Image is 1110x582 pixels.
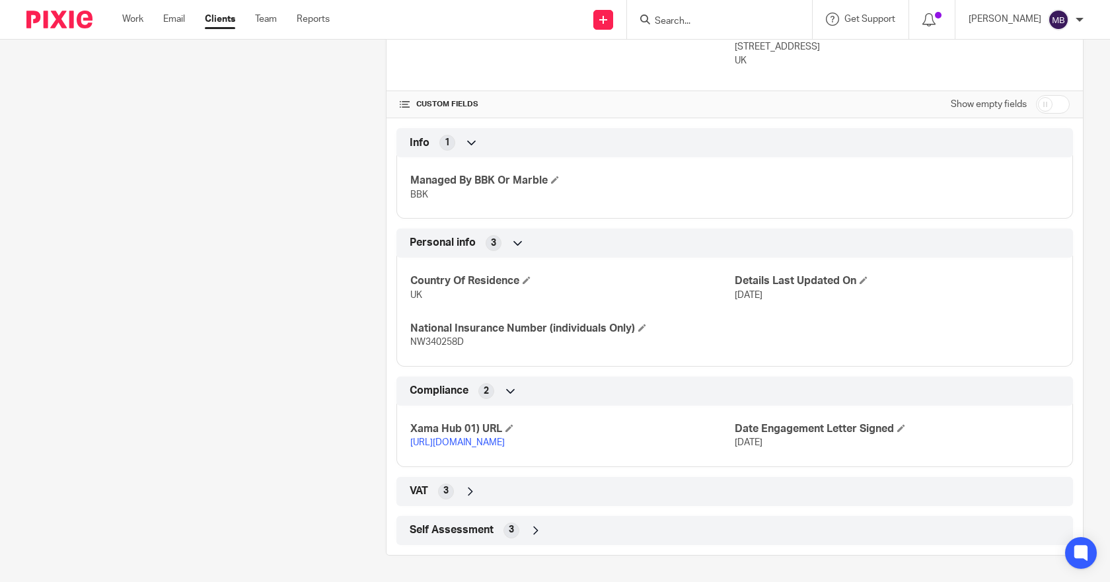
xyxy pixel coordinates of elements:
a: Email [163,13,185,26]
a: Team [255,13,277,26]
span: Get Support [844,15,895,24]
span: NW340258D [410,338,464,347]
span: BBK [410,190,428,200]
input: Search [653,16,772,28]
h4: Country Of Residence [410,274,735,288]
span: UK [410,291,422,300]
span: 3 [509,523,514,536]
label: Show empty fields [951,98,1027,111]
span: 3 [443,484,449,497]
span: 1 [445,136,450,149]
span: Personal info [410,236,476,250]
span: 3 [491,236,496,250]
span: Compliance [410,384,468,398]
img: svg%3E [1048,9,1069,30]
p: UK [735,54,1070,67]
span: [DATE] [735,291,762,300]
h4: Details Last Updated On [735,274,1059,288]
h4: Date Engagement Letter Signed [735,422,1059,436]
a: Clients [205,13,235,26]
a: [URL][DOMAIN_NAME] [410,438,505,447]
h4: National Insurance Number (individuals Only) [410,322,735,336]
p: [STREET_ADDRESS] [735,40,1070,54]
span: Info [410,136,429,150]
h4: Xama Hub 01) URL [410,422,735,436]
img: Pixie [26,11,92,28]
a: Work [122,13,143,26]
span: 2 [484,384,489,398]
span: Self Assessment [410,523,494,537]
span: [DATE] [735,438,762,447]
p: [PERSON_NAME] [969,13,1041,26]
span: VAT [410,484,428,498]
h4: Managed By BBK Or Marble [410,174,735,188]
a: Reports [297,13,330,26]
h4: CUSTOM FIELDS [400,99,735,110]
